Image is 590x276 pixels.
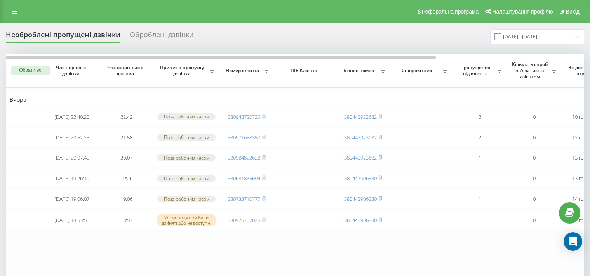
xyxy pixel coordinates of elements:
td: 0 [507,108,561,127]
td: 0 [507,210,561,231]
div: Поза робочим часом [157,113,216,120]
span: Кількість спроб зв'язатись з клієнтом [511,61,550,80]
div: Поза робочим часом [157,134,216,141]
td: [DATE] 20:52:23 [45,128,99,147]
td: [DATE] 22:40:20 [45,108,99,127]
div: Поза робочим часом [157,196,216,202]
td: 1 [453,189,507,208]
span: Номер клієнта [223,68,263,74]
span: Причина пропуску дзвінка [157,64,209,76]
a: 380975762025 [228,217,260,224]
span: Час першого дзвінка [51,64,93,76]
a: 380971688350 [228,134,260,141]
span: Час останнього дзвінка [105,64,147,76]
span: Співробітник [394,68,442,74]
td: 1 [453,148,507,167]
td: 2 [453,108,507,127]
span: Пропущених від клієнта [456,64,496,76]
a: 380443923682 [344,113,377,120]
td: 0 [507,128,561,147]
div: Необроблені пропущені дзвінки [6,31,120,43]
td: 20:07 [99,148,153,167]
td: [DATE] 19:06:07 [45,189,99,208]
span: Вихід [566,9,580,15]
td: 0 [507,169,561,188]
div: Поза робочим часом [157,175,216,182]
a: 380948730725 [228,113,260,120]
a: 380984822628 [228,154,260,161]
td: 0 [507,148,561,167]
a: 380443923682 [344,154,377,161]
span: Реферальна програма [422,9,479,15]
div: Усі менеджери були зайняті або недоступні [157,214,216,226]
span: ПІБ Клієнта [280,68,329,74]
a: 380443923682 [344,134,377,141]
td: 18:53 [99,210,153,231]
td: [DATE] 20:07:49 [45,148,99,167]
td: 2 [453,128,507,147]
a: 380443906380 [344,175,377,182]
td: 21:58 [99,128,153,147]
td: 19:06 [99,189,153,208]
td: 1 [453,210,507,231]
div: Поза робочим часом [157,154,216,161]
td: 1 [453,169,507,188]
a: 380443906380 [344,195,377,202]
td: [DATE] 18:53:55 [45,210,99,231]
div: Оброблені дзвінки [130,31,193,43]
span: Налаштування профілю [492,9,553,15]
td: 22:42 [99,108,153,127]
a: 380681835694 [228,175,260,182]
td: 19:26 [99,169,153,188]
div: Open Intercom Messenger [564,232,582,251]
a: 380443906380 [344,217,377,224]
td: [DATE] 19:26:19 [45,169,99,188]
a: 380733710777 [228,195,260,202]
span: Бізнес номер [340,68,379,74]
button: Обрати всі [11,66,50,75]
td: 0 [507,189,561,208]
